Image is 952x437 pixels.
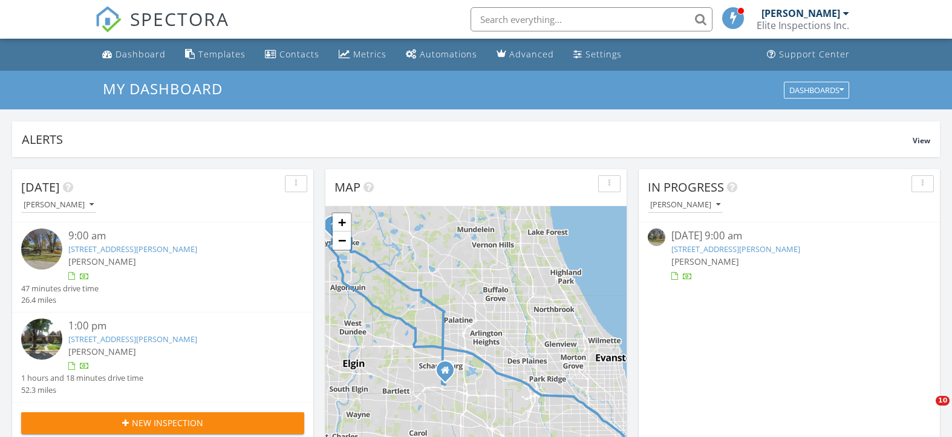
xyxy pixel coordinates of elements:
[585,48,622,60] div: Settings
[97,44,171,66] a: Dashboard
[198,48,246,60] div: Templates
[68,228,281,244] div: 9:00 am
[279,48,319,60] div: Contacts
[911,396,940,425] iframe: Intercom live chat
[330,222,335,230] i: 1
[784,82,849,99] button: Dashboards
[21,179,60,195] span: [DATE]
[569,44,627,66] a: Settings
[471,7,712,31] input: Search everything...
[401,44,482,66] a: Automations (Basic)
[21,319,304,396] a: 1:00 pm [STREET_ADDRESS][PERSON_NAME] [PERSON_NAME] 1 hours and 18 minutes drive time 52.3 miles
[68,334,197,345] a: [STREET_ADDRESS][PERSON_NAME]
[95,16,229,42] a: SPECTORA
[779,48,850,60] div: Support Center
[671,228,907,244] div: [DATE] 9:00 am
[21,228,304,306] a: 9:00 am [STREET_ADDRESS][PERSON_NAME] [PERSON_NAME] 47 minutes drive time 26.4 miles
[671,256,739,267] span: [PERSON_NAME]
[789,86,844,94] div: Dashboards
[648,179,724,195] span: In Progress
[68,319,281,334] div: 1:00 pm
[132,416,203,429] span: New Inspection
[509,48,554,60] div: Advanced
[445,370,452,377] div: E. Monterey Ave, Schaumburg IL 60193
[68,244,197,254] a: [STREET_ADDRESS][PERSON_NAME]
[103,79,223,99] span: My Dashboard
[333,213,351,231] a: Zoom in
[68,346,136,357] span: [PERSON_NAME]
[492,44,559,66] a: Advanced
[22,131,913,147] div: Alerts
[334,179,360,195] span: Map
[130,6,229,31] span: SPECTORA
[762,44,855,66] a: Support Center
[353,48,386,60] div: Metrics
[21,197,96,213] button: [PERSON_NAME]
[21,372,143,384] div: 1 hours and 18 minutes drive time
[913,135,930,146] span: View
[95,6,122,33] img: The Best Home Inspection Software - Spectora
[757,19,849,31] div: Elite Inspections Inc.
[650,201,720,209] div: [PERSON_NAME]
[68,256,136,267] span: [PERSON_NAME]
[420,48,477,60] div: Automations
[21,228,62,270] img: streetview
[21,384,143,396] div: 52.3 miles
[648,228,931,282] a: [DATE] 9:00 am [STREET_ADDRESS][PERSON_NAME] [PERSON_NAME]
[648,197,723,213] button: [PERSON_NAME]
[24,201,94,209] div: [PERSON_NAME]
[648,228,665,246] img: streetview
[21,412,304,434] button: New Inspection
[671,244,800,254] a: [STREET_ADDRESS][PERSON_NAME]
[761,7,840,19] div: [PERSON_NAME]
[334,44,391,66] a: Metrics
[180,44,250,66] a: Templates
[21,283,99,294] div: 47 minutes drive time
[936,396,950,406] span: 10
[333,231,351,250] a: Zoom out
[21,319,62,360] img: streetview
[116,48,166,60] div: Dashboard
[21,294,99,306] div: 26.4 miles
[260,44,324,66] a: Contacts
